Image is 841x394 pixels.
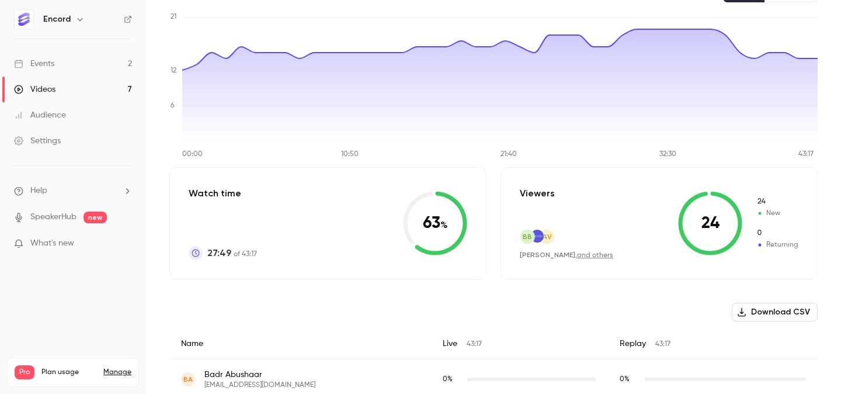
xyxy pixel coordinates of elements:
a: and others [577,252,613,259]
span: new [84,212,107,223]
a: SpeakerHub [30,211,77,223]
span: BA [183,374,193,385]
div: Name [169,329,431,360]
tspan: 12 [171,67,176,74]
h6: Encord [43,13,71,25]
img: encord.com [531,230,544,243]
span: 43:17 [467,341,482,348]
span: [PERSON_NAME] [520,251,575,259]
span: AV [543,231,552,242]
span: 43:17 [655,341,670,348]
p: Viewers [520,186,555,201]
tspan: 00:00 [182,151,203,158]
span: Returning [756,240,798,250]
tspan: 21 [171,13,176,20]
p: Watch time [189,186,257,201]
span: Help [30,185,47,197]
tspan: 6 [171,102,175,109]
span: New [756,196,798,207]
tspan: 21:40 [501,151,517,158]
button: Download CSV [732,303,818,322]
span: [EMAIL_ADDRESS][DOMAIN_NAME] [204,381,315,390]
span: What's new [30,237,74,250]
tspan: 10:50 [341,151,359,158]
span: BB [523,231,532,242]
span: 0 % [620,376,630,383]
span: Plan usage [41,368,96,377]
tspan: 32:30 [659,151,676,158]
div: Audience [14,109,66,121]
div: , [520,250,613,260]
span: 0 % [443,376,453,383]
img: Encord [15,10,33,29]
p: of 43:17 [207,246,257,260]
span: Pro [15,365,34,379]
iframe: Noticeable Trigger [118,239,132,249]
tspan: 43:17 [798,151,814,158]
span: Live watch time [443,374,461,385]
a: Manage [103,368,131,377]
span: New [756,208,798,219]
span: Returning [756,228,798,239]
div: Live [431,329,608,360]
div: Replay [608,329,818,360]
div: Events [14,58,54,70]
div: Videos [14,84,55,95]
li: help-dropdown-opener [14,185,132,197]
span: 27:49 [207,246,231,260]
span: Replay watch time [620,374,638,385]
span: Badr Abushaar [204,369,315,381]
div: Settings [14,135,61,147]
